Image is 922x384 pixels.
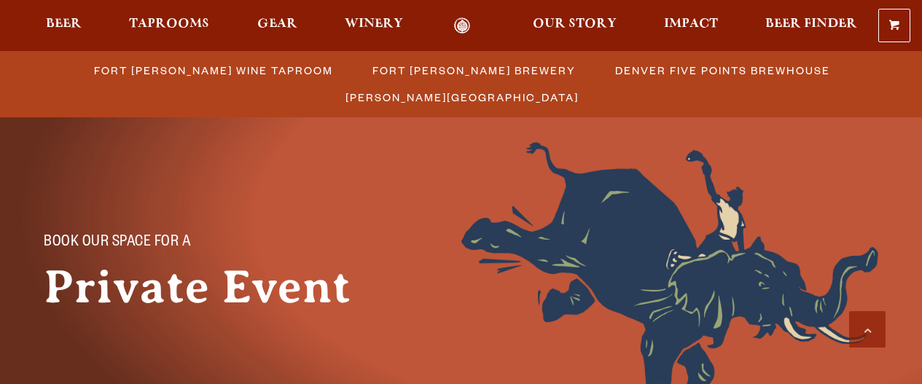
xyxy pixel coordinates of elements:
a: [PERSON_NAME][GEOGRAPHIC_DATA] [337,87,586,108]
a: Our Story [523,17,626,34]
a: Gear [248,17,307,34]
span: Denver Five Points Brewhouse [615,60,830,81]
span: [PERSON_NAME][GEOGRAPHIC_DATA] [345,87,579,108]
span: Gear [257,18,297,30]
span: Winery [345,18,403,30]
a: Taprooms [120,17,219,34]
a: Fort [PERSON_NAME] Brewery [364,60,583,81]
span: Impact [664,18,718,30]
span: Beer Finder [765,18,857,30]
a: Denver Five Points Brewhouse [606,60,837,81]
a: Odell Home [435,17,490,34]
a: Fort [PERSON_NAME] Wine Taproom [85,60,340,81]
p: Book Our Space for a [44,235,364,252]
span: Our Story [533,18,617,30]
h1: Private Event [44,261,394,313]
a: Beer [36,17,91,34]
a: Scroll to top [849,311,886,348]
a: Impact [655,17,727,34]
span: Beer [46,18,82,30]
a: Winery [335,17,413,34]
a: Beer Finder [756,17,867,34]
span: Taprooms [129,18,209,30]
span: Fort [PERSON_NAME] Brewery [372,60,576,81]
span: Fort [PERSON_NAME] Wine Taproom [94,60,333,81]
